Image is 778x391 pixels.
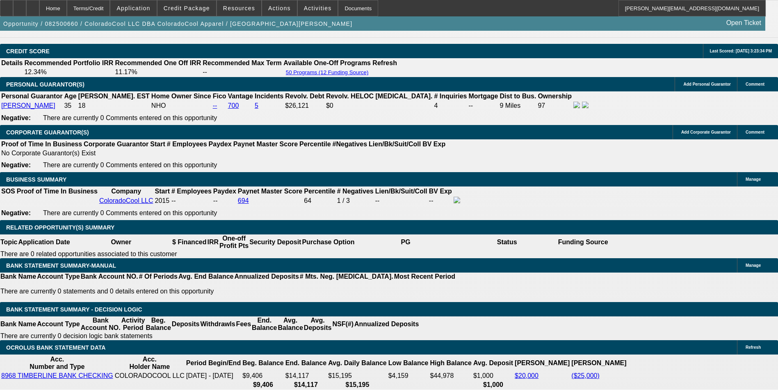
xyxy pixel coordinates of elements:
[746,82,764,86] span: Comment
[6,224,114,231] span: RELATED OPPORTUNITY(S) SUMMARY
[6,81,84,88] span: PERSONAL GUARANTOR(S)
[573,102,580,108] img: facebook-icon.png
[114,372,185,380] td: COLORADOCOOL LLC
[375,188,427,195] b: Lien/Bk/Suit/Coll
[234,273,299,281] th: Annualized Deposits
[468,101,499,110] td: --
[255,102,258,109] a: 5
[434,93,467,100] b: # Inquiries
[151,101,212,110] td: NHO
[299,273,394,281] th: # Mts. Neg. [MEDICAL_DATA].
[6,262,116,269] span: BANK STATEMENT SUMMARY-MANUAL
[304,197,335,205] div: 64
[1,59,23,67] th: Details
[80,273,139,281] th: Bank Account NO.
[219,234,249,250] th: One-off Profit Pts
[558,234,609,250] th: Funding Source
[121,316,146,332] th: Activity Period
[43,161,217,168] span: There are currently 0 Comments entered on this opportunity
[298,0,338,16] button: Activities
[683,82,731,86] span: Add Personal Guarantor
[303,316,332,332] th: Avg. Deposits
[582,102,589,108] img: linkedin-icon.png
[538,93,572,100] b: Ownership
[202,59,282,67] th: Recommended Max Term
[43,209,217,216] span: There are currently 0 Comments entered on this opportunity
[6,176,66,183] span: BUSINESS SUMMARY
[228,102,239,109] a: 700
[681,130,731,134] span: Add Corporate Guarantor
[6,306,142,313] span: Bank Statement Summary - Decision Logic
[429,196,452,205] td: --
[326,101,433,110] td: $0
[24,68,114,76] td: 12.34%
[6,344,105,351] span: OCROLUS BANK STATEMENT DATA
[151,93,211,100] b: Home Owner Since
[114,68,201,76] td: 11.17%
[375,196,428,205] td: --
[262,0,297,16] button: Actions
[238,197,249,204] a: 694
[304,5,332,11] span: Activities
[355,234,456,250] th: PG
[236,316,251,332] th: Fees
[1,102,55,109] a: [PERSON_NAME]
[18,234,70,250] th: Application Date
[454,197,460,203] img: facebook-icon.png
[111,188,141,195] b: Company
[283,59,372,67] th: Available One-Off Programs
[328,372,387,380] td: $15,195
[242,372,284,380] td: $9,406
[1,187,16,195] th: SOS
[213,102,217,109] a: --
[171,316,200,332] th: Deposits
[1,161,31,168] b: Negative:
[369,141,421,148] b: Lien/Bk/Suit/Coll
[171,188,212,195] b: # Employees
[1,209,31,216] b: Negative:
[1,93,62,100] b: Personal Guarantor
[285,372,327,380] td: $14,117
[285,381,327,389] th: $14,117
[24,59,114,67] th: Recommended Portfolio IRR
[186,355,241,371] th: Period Begin/End
[114,355,185,371] th: Acc. Holder Name
[155,196,170,205] td: 2015
[145,316,171,332] th: Beg. Balance
[283,69,371,76] button: 50 Programs (12 Funding Source)
[213,93,226,100] b: Fico
[171,197,176,204] span: --
[514,355,570,371] th: [PERSON_NAME]
[326,93,433,100] b: Revolv. HELOC [MEDICAL_DATA].
[394,273,456,281] th: Most Recent Period
[537,101,572,110] td: 97
[114,59,201,67] th: Recommended One Off IRR
[78,93,150,100] b: [PERSON_NAME]. EST
[242,355,284,371] th: Beg. Balance
[337,197,374,205] div: 1 / 3
[139,273,178,281] th: # Of Periods
[116,5,150,11] span: Application
[99,197,153,204] a: ColoradoCool LLC
[110,0,156,16] button: Application
[78,101,150,110] td: 18
[429,188,452,195] b: BV Exp
[332,316,354,332] th: NSF(#)
[571,372,600,379] a: ($25,000)
[1,114,31,121] b: Negative:
[354,316,419,332] th: Annualized Deposits
[285,355,327,371] th: End. Balance
[209,141,232,148] b: Paydex
[37,273,80,281] th: Account Type
[746,130,764,134] span: Comment
[233,141,298,148] b: Paynet Master Score
[202,68,282,76] td: --
[422,141,445,148] b: BV Exp
[500,93,536,100] b: Dist to Bus.
[3,20,352,27] span: Opportunity / 082500660 / ColoradoCool LLC DBA ColoradoCool Apparel / [GEOGRAPHIC_DATA][PERSON_NAME]
[304,188,335,195] b: Percentile
[430,372,472,380] td: $44,978
[43,114,217,121] span: There are currently 0 Comments entered on this opportunity
[268,5,291,11] span: Actions
[164,5,210,11] span: Credit Package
